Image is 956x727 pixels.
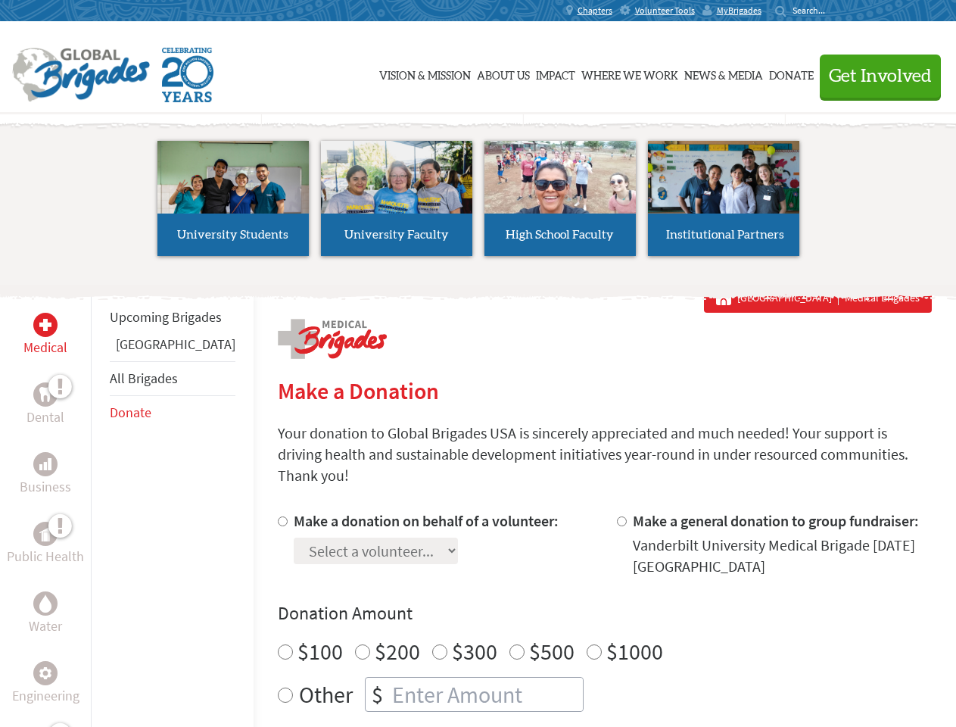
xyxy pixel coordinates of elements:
label: Other [299,677,353,712]
button: Get Involved [820,55,941,98]
label: $200 [375,637,420,666]
a: Donate [769,36,814,111]
div: Vanderbilt University Medical Brigade [DATE] [GEOGRAPHIC_DATA] [633,535,932,577]
a: [GEOGRAPHIC_DATA] [116,335,235,353]
img: Dental [39,387,51,401]
img: Medical [39,319,51,331]
a: BusinessBusiness [20,452,71,498]
div: $ [366,678,389,711]
a: Institutional Partners [648,141,799,256]
a: WaterWater [29,591,62,637]
img: Water [39,594,51,612]
img: Global Brigades Celebrating 20 Years [162,48,213,102]
img: menu_brigades_submenu_1.jpg [157,141,309,242]
img: menu_brigades_submenu_4.jpg [648,141,799,242]
a: University Faculty [321,141,472,256]
li: Upcoming Brigades [110,301,235,334]
img: menu_brigades_submenu_2.jpg [321,141,472,242]
a: Impact [536,36,575,111]
span: University Faculty [344,229,449,241]
label: Make a donation on behalf of a volunteer: [294,511,559,530]
span: University Students [177,229,288,241]
img: Public Health [39,526,51,541]
span: Volunteer Tools [635,5,695,17]
div: Dental [33,382,58,407]
a: Vision & Mission [379,36,471,111]
div: Business [33,452,58,476]
li: All Brigades [110,361,235,396]
a: Where We Work [581,36,678,111]
input: Enter Amount [389,678,583,711]
p: Engineering [12,685,79,707]
label: Make a general donation to group fundraiser: [633,511,919,530]
p: Public Health [7,546,84,567]
a: Upcoming Brigades [110,308,222,326]
label: $300 [452,637,497,666]
label: $100 [297,637,343,666]
span: Chapters [578,5,612,17]
h2: Make a Donation [278,377,932,404]
img: menu_brigades_submenu_3.jpg [484,141,636,214]
a: News & Media [684,36,763,111]
input: Search... [793,5,836,16]
a: Public HealthPublic Health [7,522,84,567]
h4: Donation Amount [278,601,932,626]
a: All Brigades [110,370,178,387]
div: Medical [33,313,58,337]
img: Engineering [39,667,51,679]
li: Guatemala [110,334,235,361]
div: Public Health [33,522,58,546]
label: $500 [529,637,575,666]
li: Donate [110,396,235,429]
div: Water [33,591,58,616]
p: Medical [23,337,67,358]
a: University Students [157,141,309,256]
a: DentalDental [26,382,64,428]
div: Engineering [33,661,58,685]
span: Institutional Partners [666,229,784,241]
img: Business [39,458,51,470]
a: MedicalMedical [23,313,67,358]
p: Your donation to Global Brigades USA is sincerely appreciated and much needed! Your support is dr... [278,423,932,486]
p: Business [20,476,71,498]
span: Get Involved [829,67,932,86]
p: Water [29,616,62,637]
a: High School Faculty [484,141,636,256]
p: Dental [26,407,64,428]
span: High School Faculty [506,229,614,241]
a: Donate [110,404,151,421]
a: EngineeringEngineering [12,661,79,707]
img: Global Brigades Logo [12,48,150,102]
span: MyBrigades [717,5,761,17]
a: About Us [477,36,530,111]
img: logo-medical.png [278,319,387,359]
label: $1000 [606,637,663,666]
